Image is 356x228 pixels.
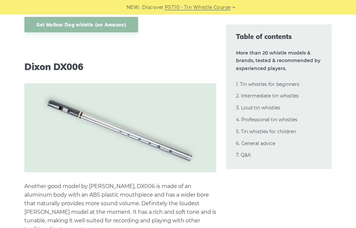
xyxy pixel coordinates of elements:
a: PST10 - Tin Whistle Course [165,4,231,11]
span: NEW: [127,4,140,11]
a: 6. General advice [236,140,275,146]
a: 7. Q&A [236,152,251,158]
a: 4. Professional tin whistles [236,117,297,123]
a: 3. Loud tin whistles [236,105,280,111]
img: Tony Dixon DX006 Tin Whistle [24,83,217,172]
a: 5. Tin whistles for children [236,129,296,134]
span: Table of contents [236,32,322,41]
span: Discover [142,4,164,11]
a: Get Mellow Dog whistle (on Amazon) [24,17,138,32]
a: 1. Tin whistles for beginners [236,81,299,87]
h3: Dixon DX006 [24,61,217,72]
strong: More than 20 whistle models & brands, tested & recommended by experienced players. [236,50,320,72]
a: 2. Intermediate tin whistles [236,93,299,99]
